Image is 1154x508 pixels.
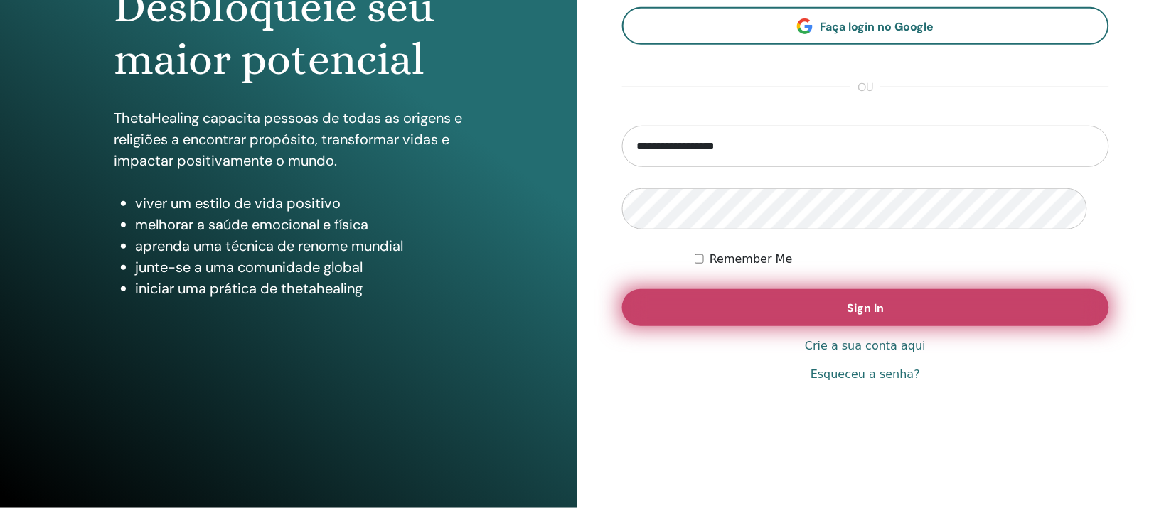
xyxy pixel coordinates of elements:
a: Esqueceu a senha? [811,366,920,383]
span: Sign In [847,301,884,315]
a: Crie a sua conta aqui [805,337,926,355]
li: melhorar a saúde emocional e física [135,214,463,235]
li: junte-se a uma comunidade global [135,256,463,278]
span: ou [850,79,880,96]
p: ThetaHealing capacita pessoas de todas as origens e religiões a encontrar propósito, transformar ... [114,107,463,171]
div: Keep me authenticated indefinitely or until I manually logout [695,251,1109,268]
li: iniciar uma prática de thetahealing [135,278,463,299]
li: viver um estilo de vida positivo [135,193,463,214]
a: Faça login no Google [622,7,1110,45]
span: Faça login no Google [820,19,934,34]
label: Remember Me [710,251,793,268]
li: aprenda uma técnica de renome mundial [135,235,463,256]
button: Sign In [622,289,1110,326]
